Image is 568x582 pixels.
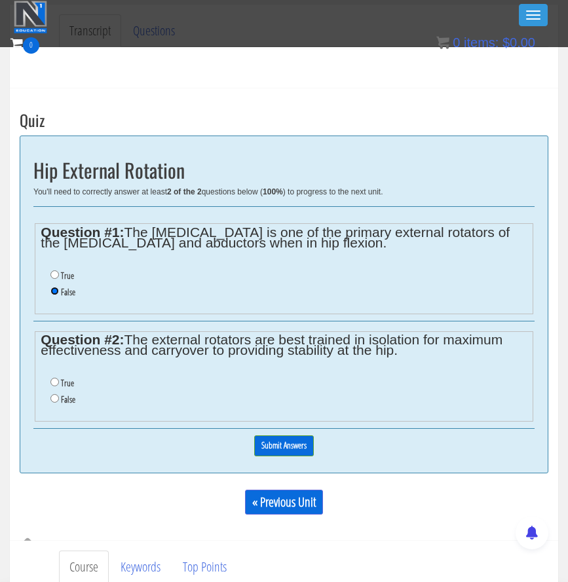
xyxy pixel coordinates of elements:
[41,225,124,240] strong: Question #1:
[254,435,314,456] input: Submit Answers
[61,394,75,405] label: False
[14,1,47,33] img: n1-education
[436,36,449,49] img: icon11.png
[453,35,460,50] span: 0
[61,378,74,388] label: True
[502,35,535,50] bdi: 0.00
[245,490,323,515] a: « Previous Unit
[33,159,535,181] h2: Hip External Rotation
[167,187,202,196] b: 2 of the 2
[436,35,535,50] a: 0 items: $0.00
[61,270,74,281] label: True
[10,34,39,52] a: 0
[23,37,39,54] span: 0
[61,287,75,297] label: False
[41,332,124,347] strong: Question #2:
[20,111,548,128] h3: Quiz
[33,187,535,196] div: You'll need to correctly answer at least questions below ( ) to progress to the next unit.
[41,335,527,355] legend: The external rotators are best trained in isolation for maximum effectiveness and carryover to pr...
[464,35,499,50] span: items:
[502,35,510,50] span: $
[263,187,283,196] b: 100%
[41,227,527,248] legend: The [MEDICAL_DATA] is one of the primary external rotators of the [MEDICAL_DATA] and abductors wh...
